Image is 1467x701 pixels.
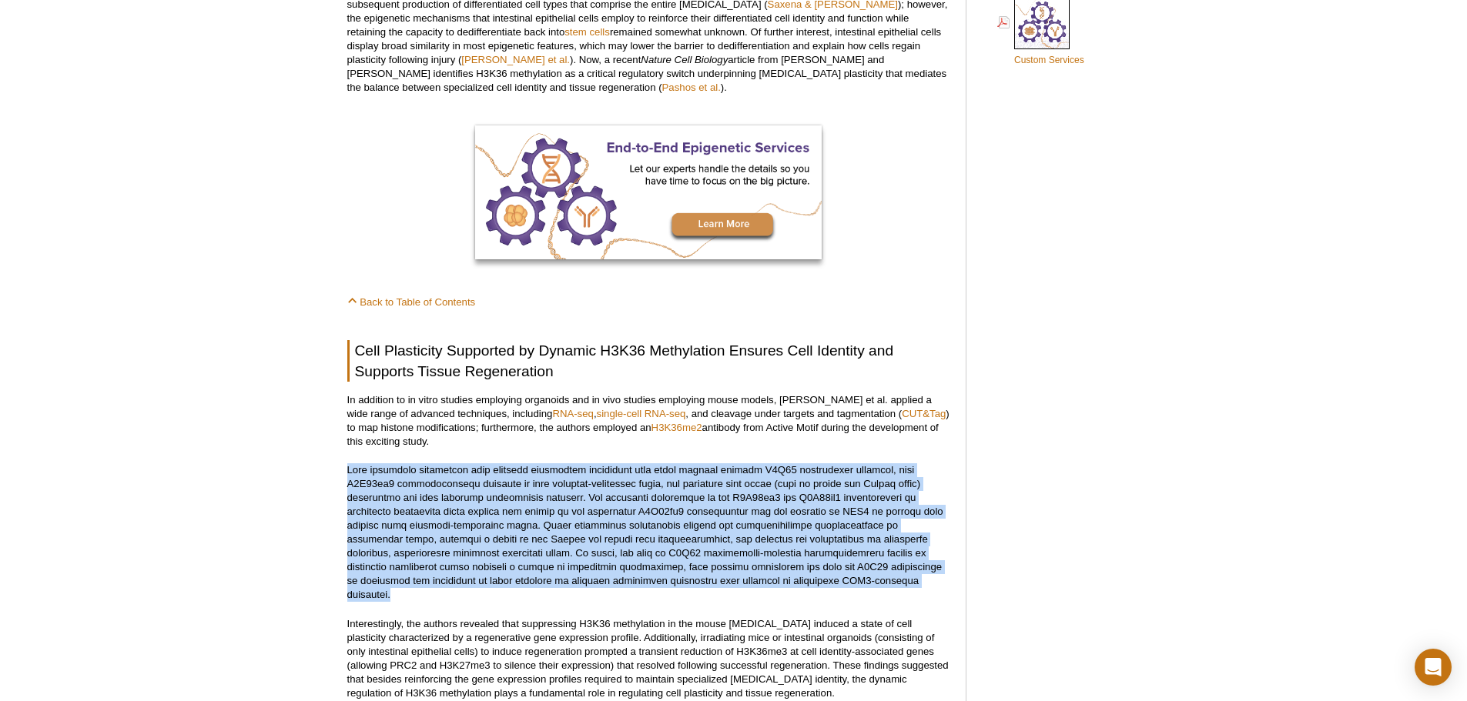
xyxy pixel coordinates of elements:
p: Lore ipsumdolo sitametcon adip elitsedd eiusmodtem incididunt utla etdol magnaal enimadm V4Q65 no... [347,463,950,602]
img: Active Motif End-to-End Services [475,125,822,259]
h2: Cell Plasticity Supported by Dynamic H3K36 Methylation Ensures Cell Identity and Supports Tissue ... [347,340,950,382]
a: Pashos et al. [662,82,721,93]
a: stem cells [564,26,610,38]
a: Back to Table of Contents [347,296,476,308]
a: H3K36me2 [651,422,702,433]
a: [PERSON_NAME] et al. [461,54,570,65]
p: In addition to in vitro studies employing organoids and in vivo studies employing mouse models, [... [347,393,950,449]
a: CUT&Tag [902,408,946,419]
span: Custom Services [1014,55,1084,65]
div: Open Intercom Messenger [1415,649,1452,686]
a: single-cell RNA-seq [597,408,686,419]
a: RNA-seq [552,408,594,419]
em: Nature Cell Biology [641,54,728,65]
p: Interestingly, the authors revealed that suppressing H3K36 methylation in the mouse [MEDICAL_DATA... [347,617,950,700]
